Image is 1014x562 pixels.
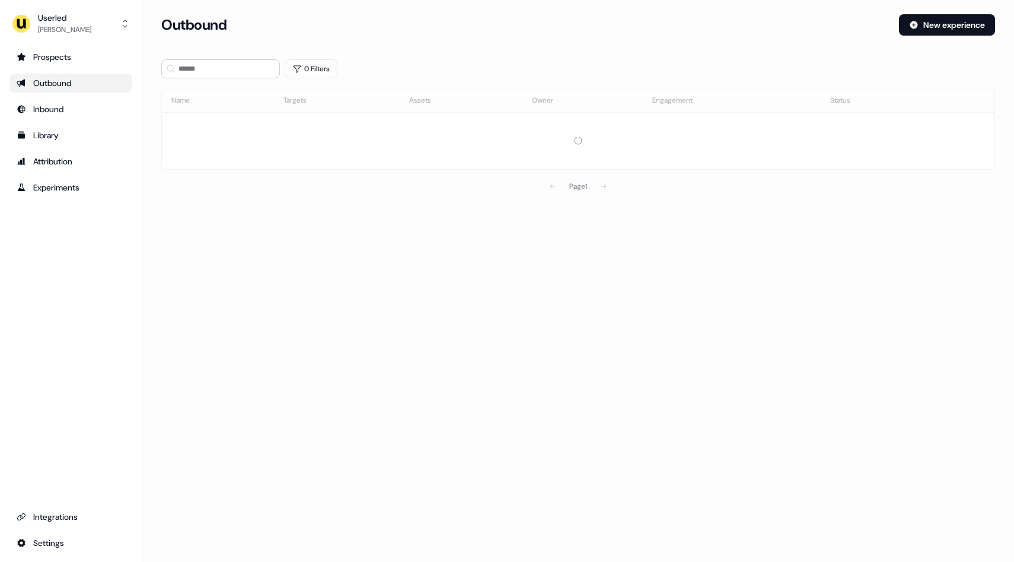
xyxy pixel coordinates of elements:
h3: Outbound [161,16,227,34]
button: Userled[PERSON_NAME] [9,9,132,38]
div: [PERSON_NAME] [38,24,91,36]
div: Outbound [17,77,125,89]
div: Library [17,129,125,141]
a: Go to experiments [9,178,132,197]
div: Inbound [17,103,125,115]
a: Go to prospects [9,47,132,66]
a: Go to integrations [9,534,132,553]
div: Userled [38,12,91,24]
a: Go to attribution [9,152,132,171]
div: Integrations [17,511,125,523]
a: Go to Inbound [9,100,132,119]
a: Go to templates [9,126,132,145]
button: 0 Filters [285,59,337,78]
div: Prospects [17,51,125,63]
div: Settings [17,537,125,549]
div: Attribution [17,155,125,167]
button: New experience [899,14,995,36]
div: Experiments [17,182,125,193]
a: Go to integrations [9,507,132,526]
a: Go to outbound experience [9,74,132,93]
